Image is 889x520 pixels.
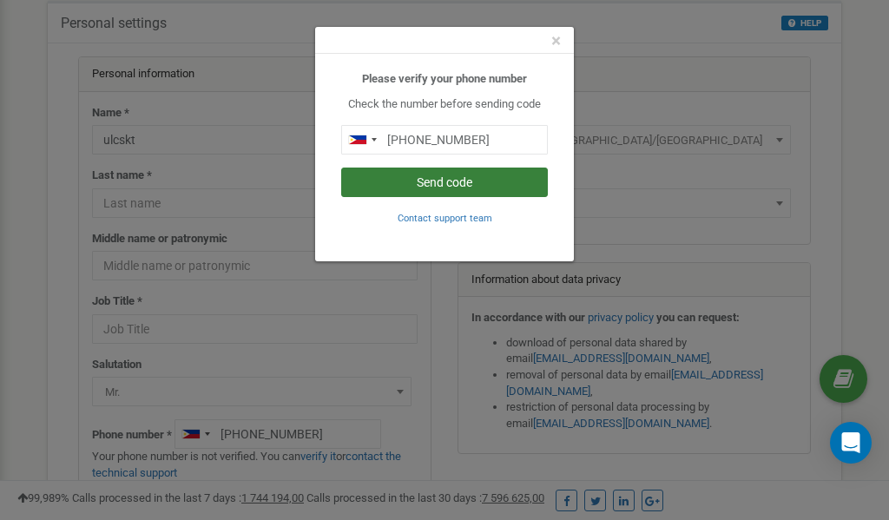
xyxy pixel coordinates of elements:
[398,213,492,224] small: Contact support team
[341,125,548,155] input: 0905 123 4567
[341,168,548,197] button: Send code
[830,422,872,464] div: Open Intercom Messenger
[341,96,548,113] p: Check the number before sending code
[398,211,492,224] a: Contact support team
[362,72,527,85] b: Please verify your phone number
[551,32,561,50] button: Close
[551,30,561,51] span: ×
[342,126,382,154] div: Telephone country code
